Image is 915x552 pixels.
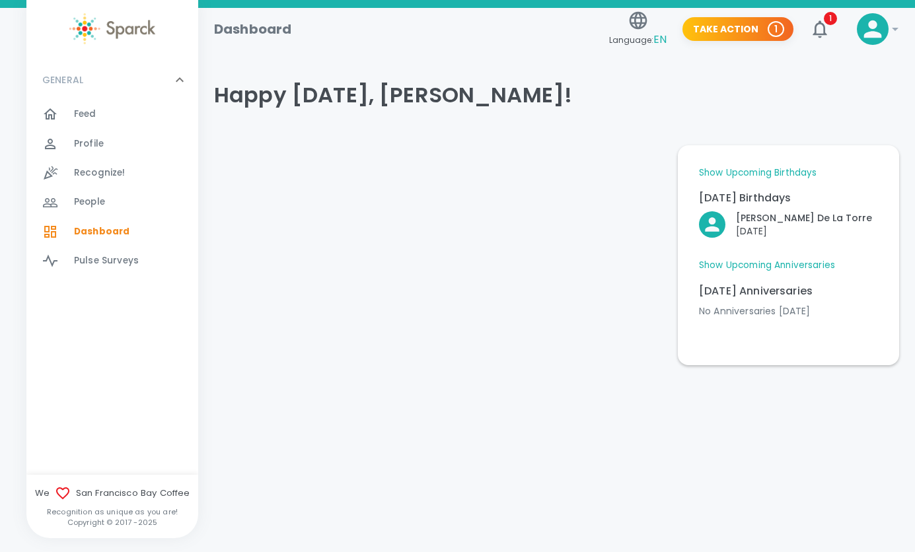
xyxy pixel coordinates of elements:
[736,224,872,238] p: [DATE]
[26,100,198,129] a: Feed
[653,32,667,47] span: EN
[214,82,899,108] h4: Happy [DATE], [PERSON_NAME]!
[26,13,198,44] a: Sparck logo
[699,259,835,272] a: Show Upcoming Anniversaries
[699,304,878,318] p: No Anniversaries [DATE]
[74,254,139,267] span: Pulse Surveys
[26,60,198,100] div: GENERAL
[42,73,83,86] p: GENERAL
[26,517,198,528] p: Copyright © 2017 - 2025
[688,201,872,238] div: Click to Recognize!
[26,506,198,517] p: Recognition as unique as you are!
[214,18,291,40] h1: Dashboard
[74,225,129,238] span: Dashboard
[26,485,198,501] span: We San Francisco Bay Coffee
[26,129,198,158] a: Profile
[26,100,198,281] div: GENERAL
[682,17,793,42] button: Take Action 1
[699,166,817,180] a: Show Upcoming Birthdays
[26,188,198,217] a: People
[824,12,837,25] span: 1
[604,6,672,53] button: Language:EN
[69,13,155,44] img: Sparck logo
[699,283,878,299] p: [DATE] Anniversaries
[609,31,667,49] span: Language:
[26,158,198,188] a: Recognize!
[736,211,872,224] p: [PERSON_NAME] De La Torre
[699,211,872,238] button: Click to Recognize!
[26,246,198,275] a: Pulse Surveys
[74,195,105,209] span: People
[74,137,104,151] span: Profile
[774,22,778,36] p: 1
[699,190,878,206] p: [DATE] Birthdays
[804,13,836,45] button: 1
[74,108,96,121] span: Feed
[26,217,198,246] a: Dashboard
[74,166,126,180] span: Recognize!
